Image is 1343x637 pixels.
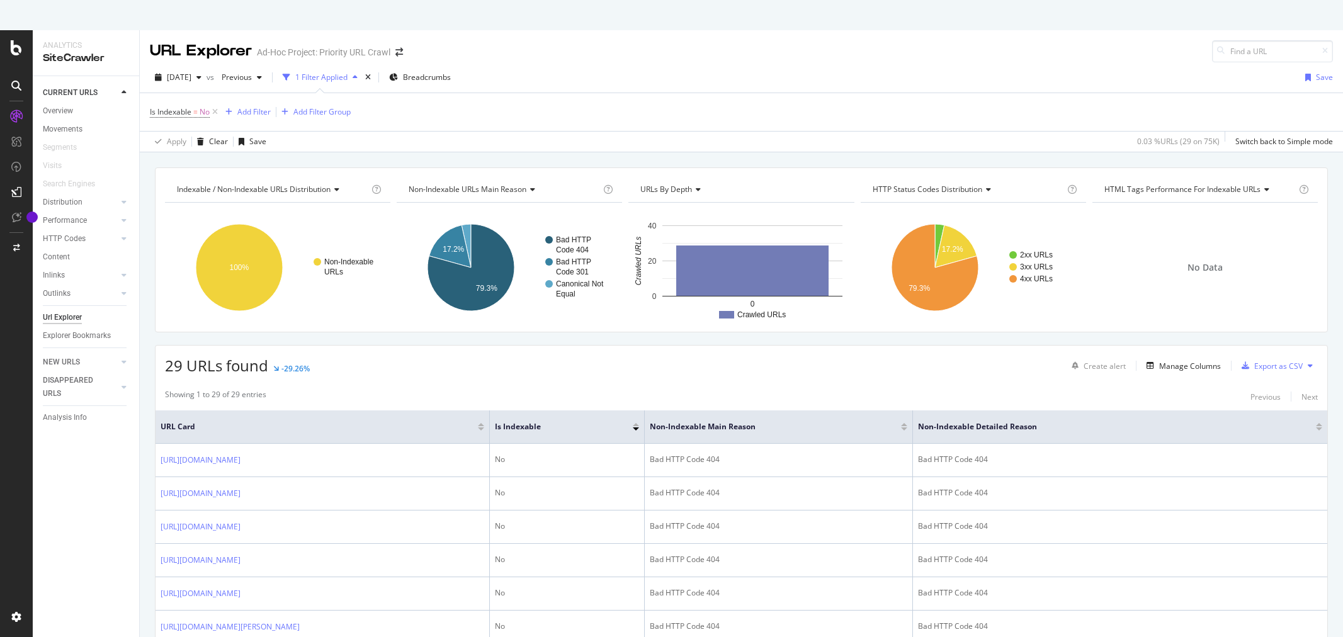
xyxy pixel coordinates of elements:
a: Performance [43,214,118,227]
div: Url Explorer [43,311,82,324]
button: [DATE] [150,67,207,87]
h4: Indexable / Non-Indexable URLs Distribution [174,179,369,200]
div: Visits [43,159,62,172]
span: URLs by Depth [640,184,692,194]
svg: A chart. [628,213,854,322]
a: Search Engines [43,178,108,191]
div: Next [1301,392,1318,402]
a: DISAPPEARED URLS [43,374,118,400]
text: 17.2% [443,245,464,254]
button: Clear [192,132,228,152]
a: [URL][DOMAIN_NAME] [161,587,241,600]
span: Is Indexable [150,106,191,117]
button: Breadcrumbs [384,67,456,87]
div: Previous [1250,392,1281,402]
div: Save [249,136,266,147]
iframe: Intercom live chat [1300,594,1330,624]
div: Create alert [1084,361,1126,371]
button: Manage Columns [1142,358,1221,373]
span: Non-Indexable URLs Main Reason [409,184,526,194]
span: Non-Indexable Detailed Reason [918,421,1297,432]
span: 29 URLs found [165,355,268,376]
a: Movements [43,123,130,136]
div: Movements [43,123,82,136]
div: No [495,521,639,532]
div: Save [1316,72,1333,82]
a: [URL][DOMAIN_NAME][PERSON_NAME] [161,621,300,633]
div: Clear [209,136,228,147]
text: 0 [652,292,657,301]
div: Bad HTTP Code 404 [650,621,907,632]
div: No [495,587,639,599]
div: Bad HTTP Code 404 [918,454,1322,465]
text: Canonical Not [556,279,604,288]
a: [URL][DOMAIN_NAME] [161,487,241,500]
div: Add Filter [237,106,271,117]
button: Next [1301,389,1318,404]
div: Bad HTTP Code 404 [650,487,907,499]
text: Code 404 [556,245,589,254]
text: Bad HTTP [556,257,591,266]
div: No [495,554,639,565]
div: Analytics [43,40,129,51]
h4: HTTP Status Codes Distribution [870,179,1065,200]
a: Explorer Bookmarks [43,329,130,342]
svg: A chart. [861,213,1086,322]
button: Save [1300,67,1333,87]
a: Visits [43,159,74,172]
a: Inlinks [43,269,118,282]
div: Showing 1 to 29 of 29 entries [165,389,266,404]
div: Manage Columns [1159,361,1221,371]
text: Non-Indexable [324,257,373,266]
text: 4xx URLs [1020,274,1053,283]
div: URL Explorer [150,40,252,62]
div: No [495,454,639,465]
span: Previous [217,72,252,82]
a: NEW URLS [43,356,118,369]
div: -29.26% [281,363,310,374]
a: Distribution [43,196,118,209]
div: Bad HTTP Code 404 [650,521,907,532]
text: 17.2% [941,245,963,254]
text: Crawled URLs [634,237,643,285]
div: Outlinks [43,287,71,300]
h4: Non-Indexable URLs Main Reason [406,179,601,200]
div: Analysis Info [43,411,87,424]
div: Overview [43,104,73,118]
div: A chart. [397,213,622,322]
div: Bad HTTP Code 404 [918,621,1322,632]
text: Bad HTTP [556,235,591,244]
span: HTTP Status Codes Distribution [873,184,982,194]
div: Content [43,251,70,264]
text: 0 [751,300,755,308]
div: NEW URLS [43,356,80,369]
div: Switch back to Simple mode [1235,136,1333,147]
button: Add Filter [220,104,271,120]
div: Bad HTTP Code 404 [650,554,907,565]
a: Content [43,251,130,264]
span: = [193,106,198,117]
span: Indexable / Non-Indexable URLs distribution [177,184,331,194]
input: Find a URL [1212,40,1333,62]
button: Export as CSV [1237,356,1303,376]
div: DISAPPEARED URLS [43,374,106,400]
div: arrow-right-arrow-left [395,48,403,57]
div: HTTP Codes [43,232,86,245]
div: CURRENT URLS [43,86,98,99]
div: Ad-Hoc Project: Priority URL Crawl [257,46,390,59]
div: No [495,487,639,499]
span: URL Card [161,421,475,432]
div: Bad HTTP Code 404 [650,587,907,599]
span: Breadcrumbs [403,72,451,82]
div: Performance [43,214,87,227]
div: Bad HTTP Code 404 [918,521,1322,532]
div: Export as CSV [1254,361,1303,371]
a: [URL][DOMAIN_NAME] [161,454,241,466]
div: Explorer Bookmarks [43,329,111,342]
text: Equal [556,290,575,298]
div: SiteCrawler [43,51,129,65]
button: Switch back to Simple mode [1230,132,1333,152]
a: Outlinks [43,287,118,300]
